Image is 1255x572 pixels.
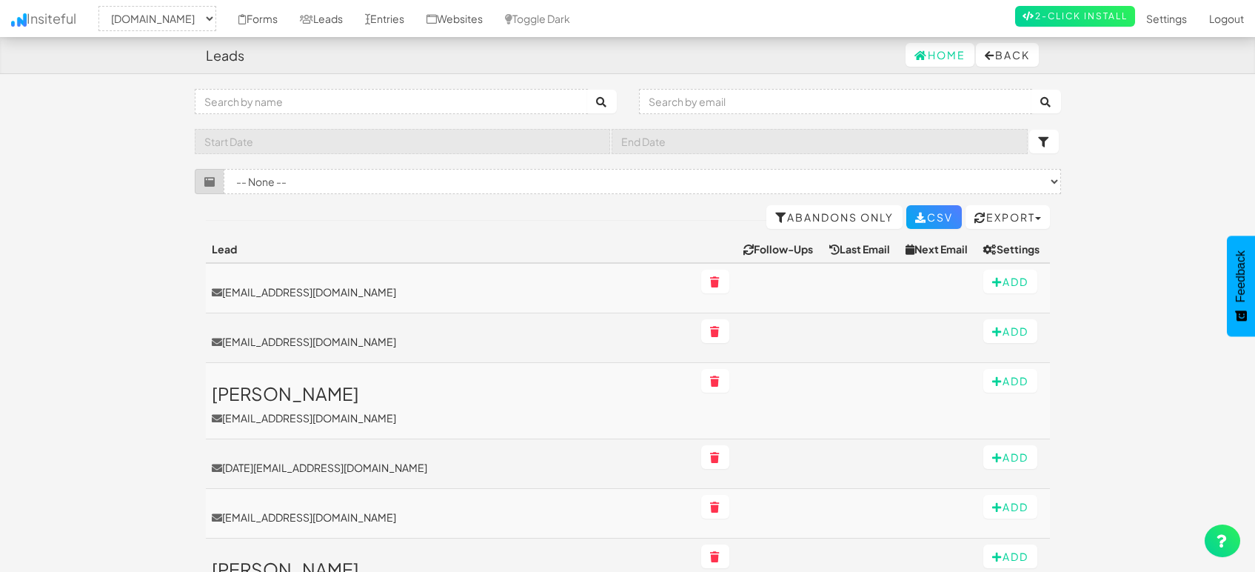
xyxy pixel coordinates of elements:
input: End Date [612,129,1028,154]
button: Add [983,319,1037,343]
img: icon.png [11,13,27,27]
th: Follow-Ups [737,236,823,263]
button: Back [976,43,1039,67]
button: Feedback - Show survey [1227,236,1255,336]
h4: Leads [206,48,244,63]
button: Add [983,369,1037,393]
span: Feedback [1234,250,1248,302]
button: Add [983,270,1037,293]
a: [EMAIL_ADDRESS][DOMAIN_NAME] [212,285,689,299]
a: Home [906,43,974,67]
a: [EMAIL_ADDRESS][DOMAIN_NAME] [212,510,689,525]
button: Export [965,205,1050,229]
p: [EMAIL_ADDRESS][DOMAIN_NAME] [212,410,689,425]
th: Lead [206,236,695,263]
button: Add [983,545,1037,568]
th: Settings [977,236,1049,263]
a: [EMAIL_ADDRESS][DOMAIN_NAME] [212,334,689,349]
th: Last Email [823,236,900,263]
input: Search by email [639,89,1032,114]
button: Add [983,445,1037,469]
button: Add [983,495,1037,519]
a: [PERSON_NAME][EMAIL_ADDRESS][DOMAIN_NAME] [212,384,689,425]
input: Search by name [195,89,588,114]
h3: [PERSON_NAME] [212,384,689,403]
th: Next Email [900,236,977,263]
a: 2-Click Install [1015,6,1135,27]
a: CSV [906,205,962,229]
a: Abandons Only [766,205,903,229]
input: Start Date [195,129,611,154]
a: [DATE][EMAIL_ADDRESS][DOMAIN_NAME] [212,460,689,475]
